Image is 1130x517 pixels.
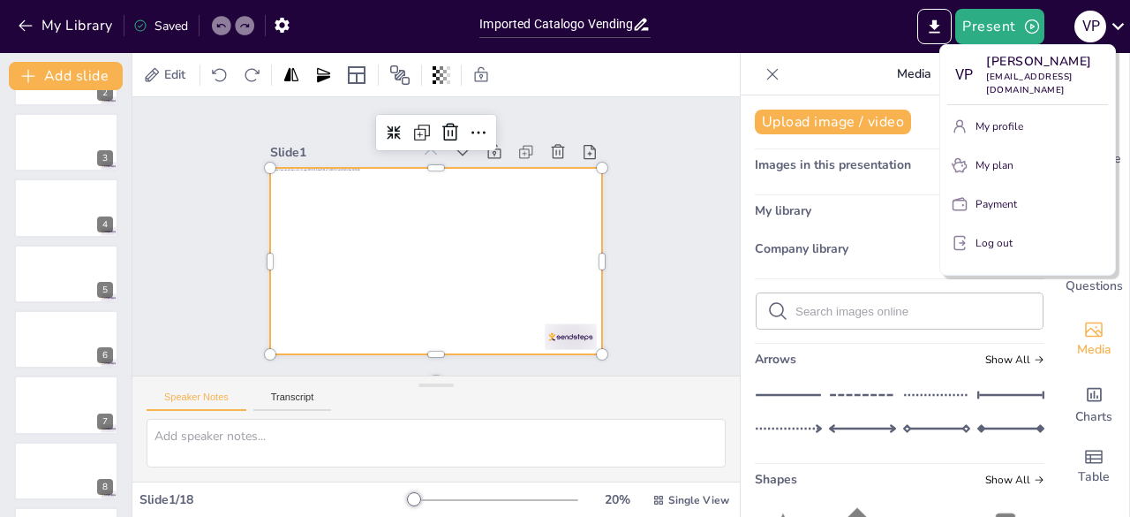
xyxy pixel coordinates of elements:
p: [EMAIL_ADDRESS][DOMAIN_NAME] [986,71,1108,97]
div: V p [947,59,979,91]
button: Log out [947,229,1108,257]
button: Payment [947,190,1108,218]
button: My profile [947,112,1108,141]
p: Log out [976,235,1013,251]
p: [PERSON_NAME] [986,52,1108,71]
p: My plan [976,157,1013,173]
p: My profile [976,118,1023,134]
p: Payment [976,196,1017,212]
button: My plan [947,151,1108,179]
